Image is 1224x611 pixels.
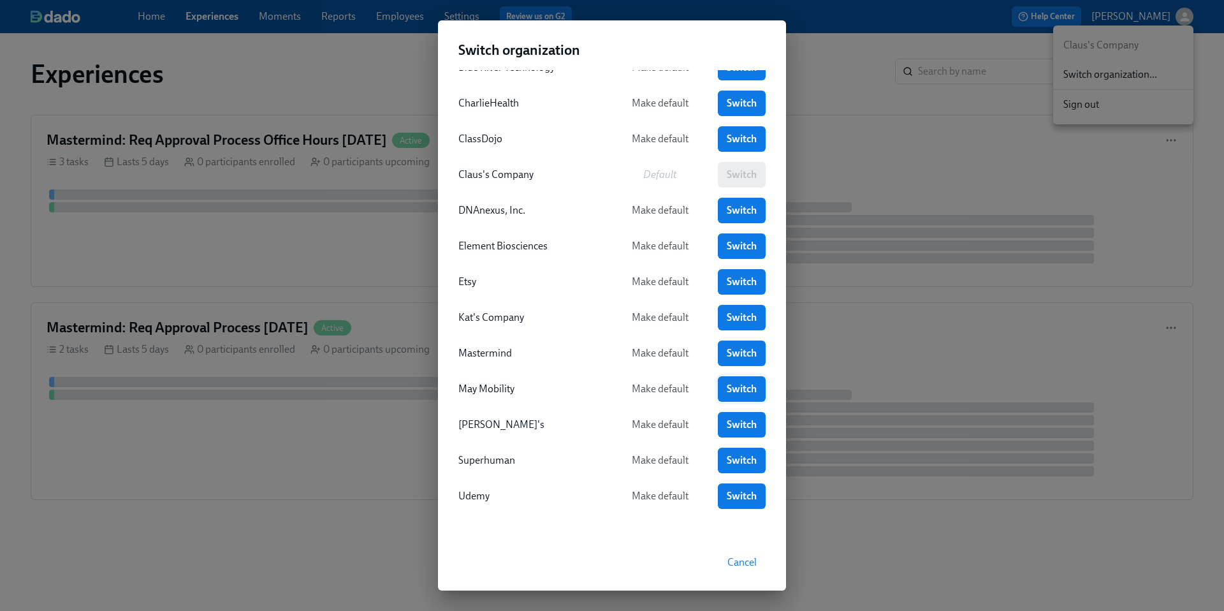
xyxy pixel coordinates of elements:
div: [PERSON_NAME]'s [458,418,602,432]
a: Switch [718,269,766,295]
span: Switch [727,347,757,360]
a: Switch [718,483,766,509]
span: Make default [621,311,699,324]
a: Switch [718,198,766,223]
a: Switch [718,233,766,259]
span: Cancel [727,556,757,569]
button: Make default [612,376,708,402]
div: DNAnexus, Inc. [458,203,602,217]
button: Make default [612,483,708,509]
div: ClassDojo [458,132,602,146]
span: Switch [727,383,757,395]
button: Make default [612,198,708,223]
span: Make default [621,454,699,467]
div: Udemy [458,489,602,503]
span: Make default [621,347,699,360]
button: Cancel [718,550,766,575]
span: Switch [727,418,757,431]
span: Switch [727,97,757,110]
a: Switch [718,448,766,473]
span: Make default [621,276,699,288]
div: Kat's Company [458,311,602,325]
div: May Mobility [458,382,602,396]
a: Switch [718,126,766,152]
a: Switch [718,305,766,330]
div: Element Biosciences [458,239,602,253]
span: Switch [727,133,757,145]
button: Make default [612,233,708,259]
span: Make default [621,383,699,395]
span: Switch [727,311,757,324]
a: Switch [718,376,766,402]
div: Claus's Company [458,168,602,182]
span: Switch [727,454,757,467]
button: Make default [612,126,708,152]
div: Etsy [458,275,602,289]
div: Mastermind [458,346,602,360]
span: Make default [621,418,699,431]
span: Make default [621,133,699,145]
button: Make default [612,305,708,330]
span: Make default [621,240,699,253]
span: Switch [727,240,757,253]
button: Make default [612,91,708,116]
button: Make default [612,269,708,295]
h2: Switch organization [458,41,766,60]
a: Switch [718,91,766,116]
span: Make default [621,204,699,217]
span: Switch [727,276,757,288]
span: Switch [727,490,757,503]
button: Make default [612,341,708,366]
a: Switch [718,412,766,438]
button: Make default [612,412,708,438]
span: Switch [727,204,757,217]
div: CharlieHealth [458,96,602,110]
span: Make default [621,97,699,110]
span: Make default [621,490,699,503]
div: Superhuman [458,453,602,467]
button: Make default [612,448,708,473]
a: Switch [718,341,766,366]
